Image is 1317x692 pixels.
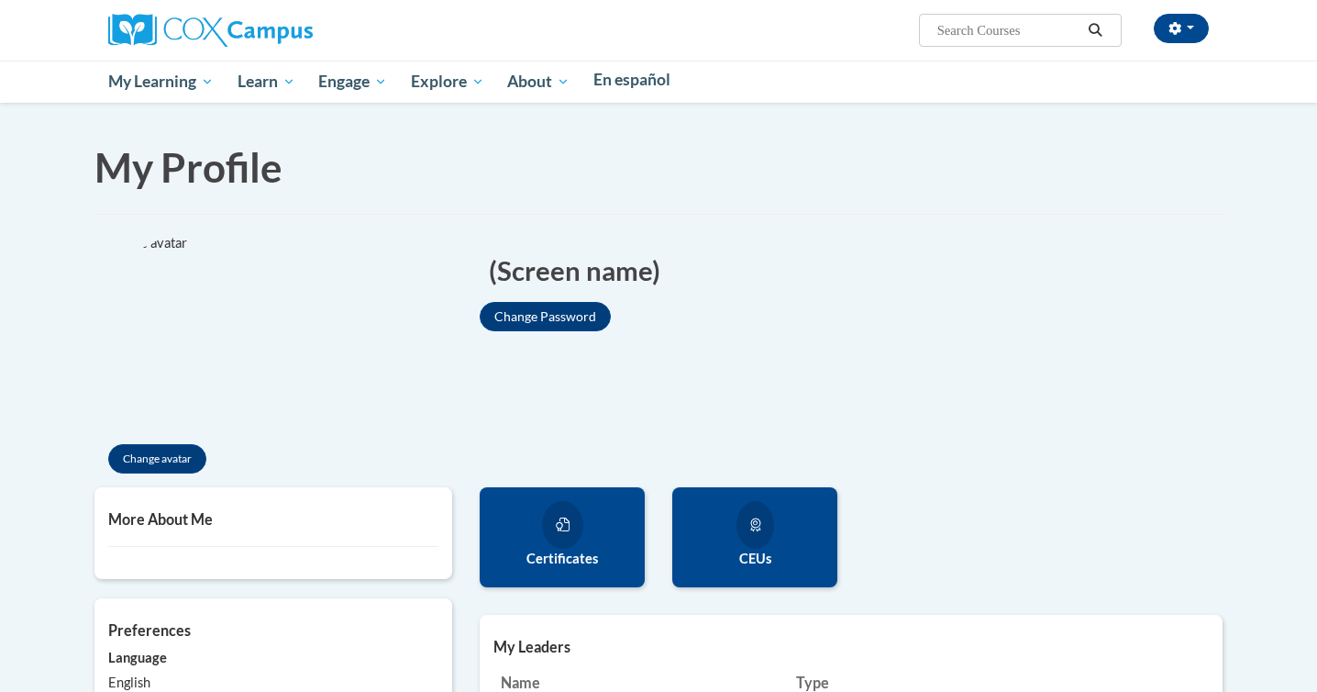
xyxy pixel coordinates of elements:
a: En español [581,61,682,99]
span: My Profile [94,143,282,191]
a: Cox Campus [108,21,313,37]
span: Learn [238,71,295,93]
img: profile avatar [94,233,296,435]
h5: My Leaders [493,638,1209,655]
span: My Learning [108,71,214,93]
button: Search [1082,19,1110,41]
i:  [1088,24,1104,38]
input: Search Courses [935,19,1082,41]
button: Account Settings [1154,14,1209,43]
span: Explore [411,71,484,93]
label: Language [108,648,438,668]
a: My Learning [96,61,226,103]
label: Certificates [493,549,631,569]
img: Cox Campus [108,14,313,47]
a: Engage [306,61,399,103]
button: Change avatar [108,444,206,474]
span: Engage [318,71,387,93]
span: About [507,71,570,93]
button: Change Password [480,302,611,331]
div: Click to change the profile picture [94,233,296,435]
label: CEUs [686,549,824,569]
div: Main menu [81,61,1236,103]
a: Learn [226,61,307,103]
a: About [496,61,582,103]
h5: More About Me [108,510,438,528]
span: (Screen name) [489,251,660,289]
h5: Preferences [108,621,438,639]
span: En español [593,70,670,89]
a: Explore [399,61,496,103]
